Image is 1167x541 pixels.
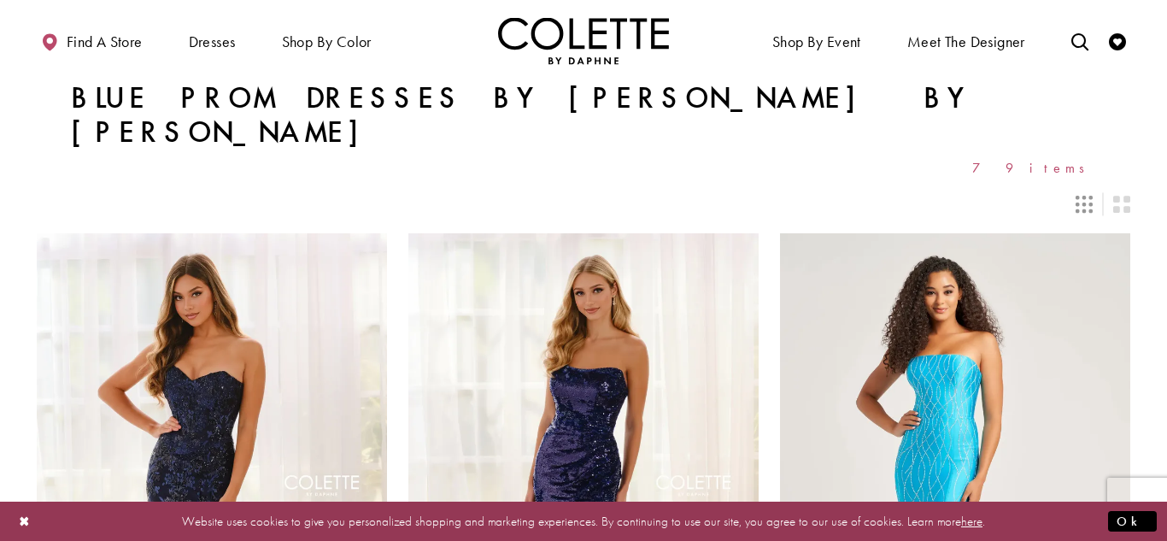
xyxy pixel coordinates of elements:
[26,185,1141,223] div: Layout Controls
[768,17,865,64] span: Shop By Event
[498,17,669,64] a: Visit Home Page
[278,17,376,64] span: Shop by color
[1067,17,1093,64] a: Toggle search
[10,506,39,536] button: Close Dialog
[498,17,669,64] img: Colette by Daphne
[71,81,1096,150] h1: Blue Prom Dresses by [PERSON_NAME] by [PERSON_NAME]
[972,161,1096,175] span: 79 items
[37,17,146,64] a: Find a store
[282,33,372,50] span: Shop by color
[185,17,240,64] span: Dresses
[907,33,1025,50] span: Meet the designer
[189,33,236,50] span: Dresses
[123,509,1044,532] p: Website uses cookies to give you personalized shopping and marketing experiences. By continuing t...
[1105,17,1130,64] a: Check Wishlist
[1113,196,1130,213] span: Switch layout to 2 columns
[903,17,1029,64] a: Meet the designer
[67,33,143,50] span: Find a store
[772,33,861,50] span: Shop By Event
[1108,510,1157,532] button: Submit Dialog
[1076,196,1093,213] span: Switch layout to 3 columns
[961,512,982,529] a: here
